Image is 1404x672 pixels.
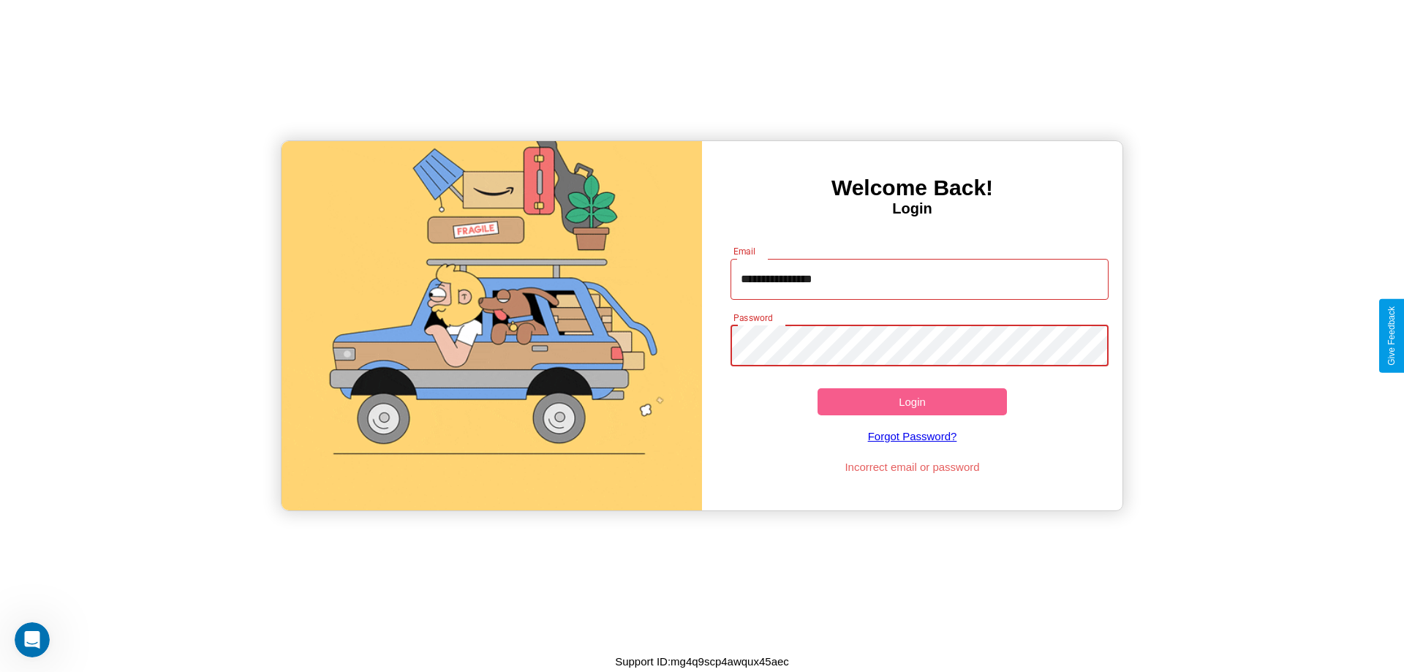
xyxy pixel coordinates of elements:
img: gif [282,141,702,510]
p: Incorrect email or password [723,457,1102,477]
h3: Welcome Back! [702,175,1122,200]
h4: Login [702,200,1122,217]
button: Login [818,388,1007,415]
label: Password [733,312,772,324]
div: Give Feedback [1386,306,1397,366]
iframe: Intercom live chat [15,622,50,657]
p: Support ID: mg4q9scp4awqux45aec [615,652,789,671]
a: Forgot Password? [723,415,1102,457]
label: Email [733,245,756,257]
